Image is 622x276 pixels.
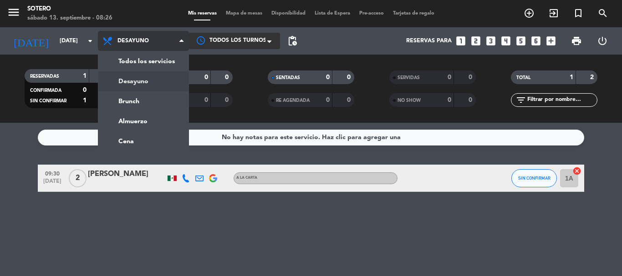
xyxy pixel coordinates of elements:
strong: 2 [590,74,596,80]
a: Desayuno [98,71,189,91]
div: sábado 13. septiembre - 08:26 [27,14,112,23]
strong: 0 [469,74,474,80]
i: cancel [572,166,581,176]
i: add_box [545,35,557,47]
i: filter_list [515,95,526,105]
div: LOG OUT [589,27,615,55]
span: 09:30 [41,168,64,178]
span: TOTAL [516,75,530,80]
strong: 0 [469,97,474,103]
strong: 1 [83,73,87,79]
i: power_settings_new [597,35,608,46]
span: A la carta [236,176,257,180]
strong: 0 [448,74,451,80]
span: Todos los turnos [209,36,266,45]
strong: 0 [448,97,451,103]
strong: 0 [204,97,208,103]
strong: 0 [347,97,352,103]
i: looks_4 [500,35,512,47]
i: exit_to_app [548,8,559,19]
div: No hay notas para este servicio. Haz clic para agregar una [222,132,401,143]
a: Cena [98,131,189,151]
i: search [597,8,608,19]
span: [DATE] [41,178,64,189]
i: menu [7,5,20,19]
span: 2 [69,169,87,187]
strong: 0 [326,74,330,80]
span: print [571,35,582,46]
span: NO SHOW [398,98,421,103]
span: Disponibilidad [267,11,310,16]
i: turned_in_not [573,8,584,19]
span: Lista de Espera [310,11,355,16]
strong: 1 [83,97,87,104]
span: SIN CONFIRMAR [518,176,551,181]
strong: 0 [225,97,230,103]
span: SERVIDAS [398,75,420,80]
span: RE AGENDADA [276,98,310,103]
input: Filtrar por nombre... [526,95,597,105]
strong: 1 [570,74,573,80]
strong: 0 [347,74,352,80]
span: RESERVADAS [30,74,59,79]
div: Sotero [27,5,112,14]
button: menu [7,5,20,22]
a: Almuerzo [98,111,189,131]
span: Mapa de mesas [221,11,267,16]
span: Desayuno [117,38,149,44]
strong: 0 [326,97,330,103]
i: looks_6 [530,35,542,47]
i: arrow_drop_down [85,35,96,46]
strong: 0 [225,74,230,80]
span: SENTADAS [276,75,300,80]
a: Todos los servicios [98,51,189,71]
span: Tarjetas de regalo [388,11,439,16]
i: add_circle_outline [524,8,535,19]
strong: 0 [204,74,208,80]
strong: 0 [83,87,87,93]
button: SIN CONFIRMAR [511,169,557,187]
span: Mis reservas [184,11,221,16]
span: Pre-acceso [355,11,388,16]
img: google-logo.png [209,174,217,182]
div: [PERSON_NAME] [88,168,165,180]
i: [DATE] [7,31,55,51]
span: CONFIRMADA [30,88,61,93]
span: Reservas para [406,38,452,44]
i: looks_one [455,35,467,47]
i: looks_5 [515,35,527,47]
i: looks_two [470,35,482,47]
i: looks_3 [485,35,497,47]
span: SIN CONFIRMAR [30,99,66,103]
span: pending_actions [287,35,298,46]
a: Brunch [98,91,189,111]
